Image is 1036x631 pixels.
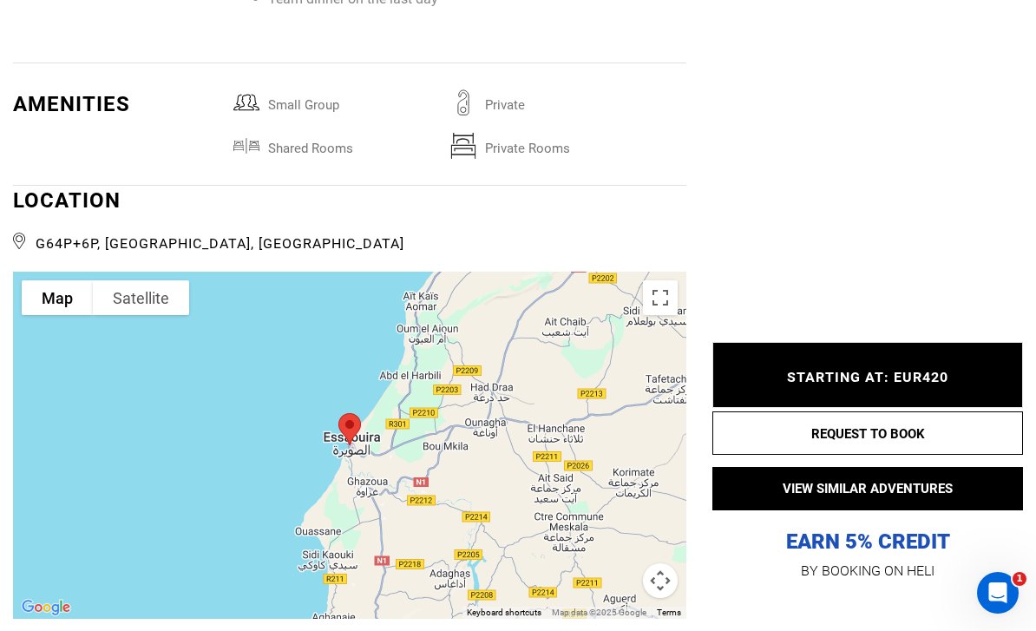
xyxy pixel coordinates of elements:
[712,411,1023,455] button: REQUEST TO BOOK
[13,186,686,254] div: LOCATION
[712,467,1023,510] button: VIEW SIMILAR ADVENTURES
[467,607,541,619] button: Keyboard shortcuts
[977,572,1019,614] iframe: Intercom live chat
[657,608,681,617] a: Terms (opens in new tab)
[476,133,668,155] span: Private Rooms
[552,608,646,617] span: Map data ©2025 Google
[93,280,189,315] button: Show satellite imagery
[233,133,259,159] img: sharedrooms.svg
[17,596,75,619] a: Open this area in Google Maps (opens a new window)
[476,89,668,112] span: Private
[712,355,1023,555] p: EARN 5% CREDIT
[17,596,75,619] img: Google
[450,133,476,159] img: privaterooms.svg
[233,89,259,115] img: smallgroup.svg
[13,228,686,254] span: G64P+6P, [GEOGRAPHIC_DATA], [GEOGRAPHIC_DATA]
[450,89,476,115] img: private.svg
[22,280,93,315] button: Show street map
[643,563,678,598] button: Map camera controls
[259,89,451,112] span: small group
[13,89,220,119] div: Amenities
[787,369,948,385] span: STARTING AT: EUR420
[712,559,1023,583] p: BY BOOKING ON HELI
[259,133,451,155] span: Shared Rooms
[643,280,678,315] button: Toggle fullscreen view
[1013,572,1026,586] span: 1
